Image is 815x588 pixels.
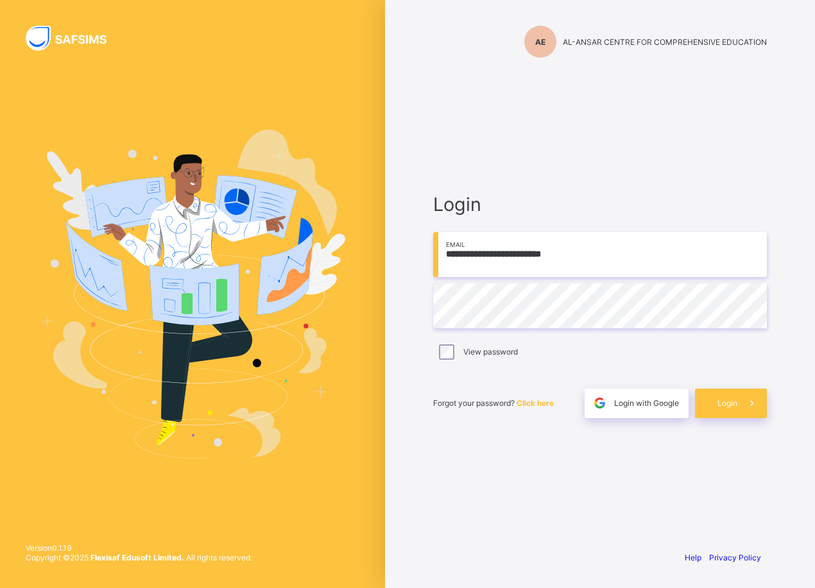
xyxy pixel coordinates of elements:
img: SAFSIMS Logo [26,26,122,51]
span: Login with Google [614,398,679,408]
strong: Flexisaf Edusoft Limited. [90,553,184,562]
span: Forgot your password? [433,398,554,408]
a: Privacy Policy [709,553,761,562]
a: Help [685,553,701,562]
img: google.396cfc9801f0270233282035f929180a.svg [592,396,607,410]
label: View password [463,347,518,357]
span: Login [433,193,767,215]
a: Click here [517,398,554,408]
span: Version 0.1.19 [26,543,252,553]
span: AE [535,37,545,47]
span: AL-ANSAR CENTRE FOR COMPREHENSIVE EDUCATION [563,37,767,47]
span: Login [717,398,737,408]
span: Copyright © 2025 All rights reserved. [26,553,252,562]
img: Hero Image [40,130,345,458]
